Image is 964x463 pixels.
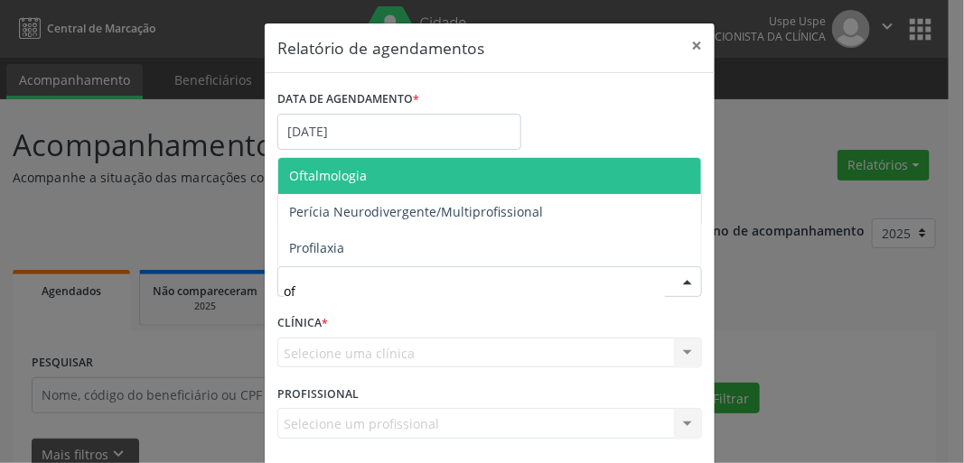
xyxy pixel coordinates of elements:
[277,114,521,150] input: Selecione uma data ou intervalo
[277,86,419,114] label: DATA DE AGENDAMENTO
[277,380,359,408] label: PROFISSIONAL
[679,23,715,68] button: Close
[277,36,484,60] h5: Relatório de agendamentos
[289,239,344,256] span: Profilaxia
[289,203,543,220] span: Perícia Neurodivergente/Multiprofissional
[289,167,367,184] span: Oftalmologia
[277,310,328,338] label: CLÍNICA
[284,273,665,309] input: Seleciona uma especialidade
